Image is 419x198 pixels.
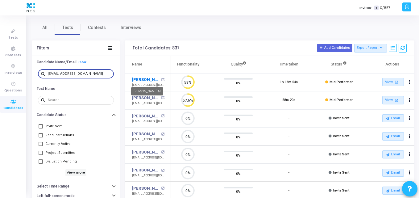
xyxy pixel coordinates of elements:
[405,132,414,141] button: Actions
[132,167,160,173] a: [PERSON_NAME]
[37,60,77,65] h6: Candidate Name/Email
[288,116,289,121] div: -
[45,149,75,157] span: Project Submitted
[25,2,37,14] img: logo
[236,152,241,158] span: 0%
[161,133,164,136] mat-icon: open_in_new
[394,79,399,85] mat-icon: open_in_new
[405,78,414,86] button: Actions
[45,140,71,148] span: Currently Active
[132,61,142,68] div: Name
[42,24,48,31] span: All
[236,98,241,104] span: 0%
[161,114,164,118] mat-icon: open_in_new
[65,169,87,176] h6: View more
[279,61,298,68] div: Time taken
[236,188,241,195] span: 0%
[333,152,349,156] span: Invite Sent
[161,78,164,82] mat-icon: open_in_new
[333,171,349,175] span: Invite Sent
[354,44,387,53] button: Export Report
[8,35,18,40] span: Tests
[4,88,22,93] span: Questions
[3,106,23,111] span: Candidates
[32,84,120,93] button: Test Name
[405,168,414,177] button: Actions
[288,170,289,175] div: -
[5,53,21,58] span: Contests
[333,134,349,138] span: Invite Sent
[132,119,164,124] div: [EMAIL_ADDRESS][DOMAIN_NAME]
[236,116,241,122] span: 0%
[282,98,295,103] div: 58m 20s
[132,46,180,51] div: Total Candidates: 837
[121,24,141,31] span: Interviews
[236,134,241,140] span: 0%
[48,98,111,102] input: Search...
[405,150,414,159] button: Actions
[132,101,164,106] div: [EMAIL_ADDRESS][DOMAIN_NAME]
[48,72,111,76] input: Search...
[45,123,62,130] span: Invite Sent
[405,96,414,105] button: Actions
[382,114,404,122] button: Email
[288,188,289,193] div: -
[40,71,48,77] mat-icon: search
[40,97,48,103] mat-icon: search
[288,134,289,139] div: -
[132,192,164,196] div: [EMAIL_ADDRESS][DOMAIN_NAME]
[62,24,73,31] span: Tests
[364,56,414,73] th: Actions
[45,132,74,139] span: Read Instructions
[132,113,160,119] a: [PERSON_NAME]
[330,98,353,102] span: Mid Performer
[161,150,164,154] mat-icon: open_in_new
[236,170,241,176] span: 0%
[161,187,164,190] mat-icon: open_in_new
[37,113,67,117] h6: Candidate Status
[382,132,404,140] button: Email
[405,114,414,123] button: Actions
[32,182,120,191] button: Select Time Range
[382,150,404,158] button: Email
[236,80,241,86] span: 0%
[78,60,86,64] a: Clear
[374,6,378,10] span: T
[213,56,263,73] th: Quality
[382,78,404,86] a: View
[37,86,55,91] h6: Test Name
[382,169,404,177] button: Email
[131,87,163,95] div: [PERSON_NAME] M
[45,158,77,165] span: Evaluation Pending
[132,77,160,83] a: [PERSON_NAME] M
[333,116,349,120] span: Invite Sent
[333,188,349,192] span: Invite Sent
[132,137,164,142] div: [EMAIL_ADDRESS][DOMAIN_NAME]
[132,149,160,155] a: [PERSON_NAME]
[314,56,364,73] th: Status
[132,131,160,137] a: [PERSON_NAME]
[32,57,120,67] button: Candidate Name/EmailClear
[132,185,160,192] a: [PERSON_NAME]
[382,187,404,195] button: Email
[288,152,289,157] div: -
[280,80,298,85] div: 1h 18m 54s
[88,24,106,31] span: Contests
[317,44,352,52] button: Add Candidates
[161,169,164,172] mat-icon: open_in_new
[5,70,22,76] span: Interviews
[359,5,372,11] label: Invites:
[394,98,399,103] mat-icon: open_in_new
[37,46,49,51] div: Filters
[330,80,353,84] span: Mid Performer
[382,96,404,104] a: View
[37,184,69,189] h6: Select Time Range
[132,155,164,160] div: [EMAIL_ADDRESS][DOMAIN_NAME]
[380,5,390,11] span: 0/857
[163,56,213,73] th: Functionality
[32,110,120,120] button: Candidate Status
[132,173,164,178] div: [EMAIL_ADDRESS][DOMAIN_NAME]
